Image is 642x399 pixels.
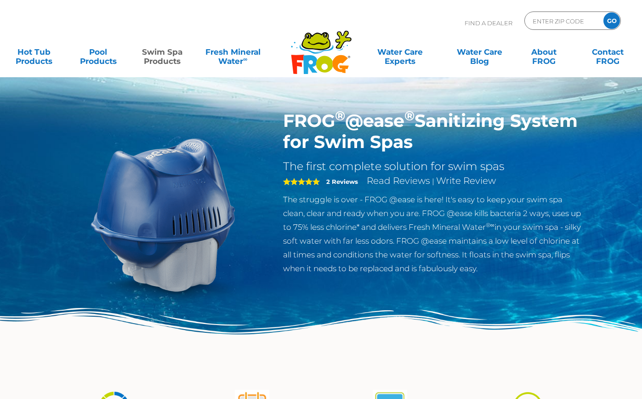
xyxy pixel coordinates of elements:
[583,43,633,61] a: ContactFROG
[286,18,357,74] img: Frog Products Logo
[436,175,496,186] a: Write Review
[137,43,187,61] a: Swim SpaProducts
[9,43,59,61] a: Hot TubProducts
[283,178,320,185] span: 5
[335,108,345,124] sup: ®
[465,11,512,34] p: Find A Dealer
[202,43,264,61] a: Fresh MineralWater∞
[283,193,583,275] p: The struggle is over - FROG @ease is here! It's easy to keep your swim spa clean, clear and ready...
[283,110,583,153] h1: FROG @ease Sanitizing System for Swim Spas
[404,108,415,124] sup: ®
[326,178,358,185] strong: 2 Reviews
[519,43,569,61] a: AboutFROG
[603,12,620,29] input: GO
[243,56,247,63] sup: ∞
[74,43,124,61] a: PoolProducts
[486,222,494,228] sup: ®∞
[367,175,430,186] a: Read Reviews
[432,177,434,186] span: |
[359,43,440,61] a: Water CareExperts
[455,43,505,61] a: Water CareBlog
[283,160,583,173] h2: The first complete solution for swim spas
[59,110,270,321] img: ss-@ease-hero.png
